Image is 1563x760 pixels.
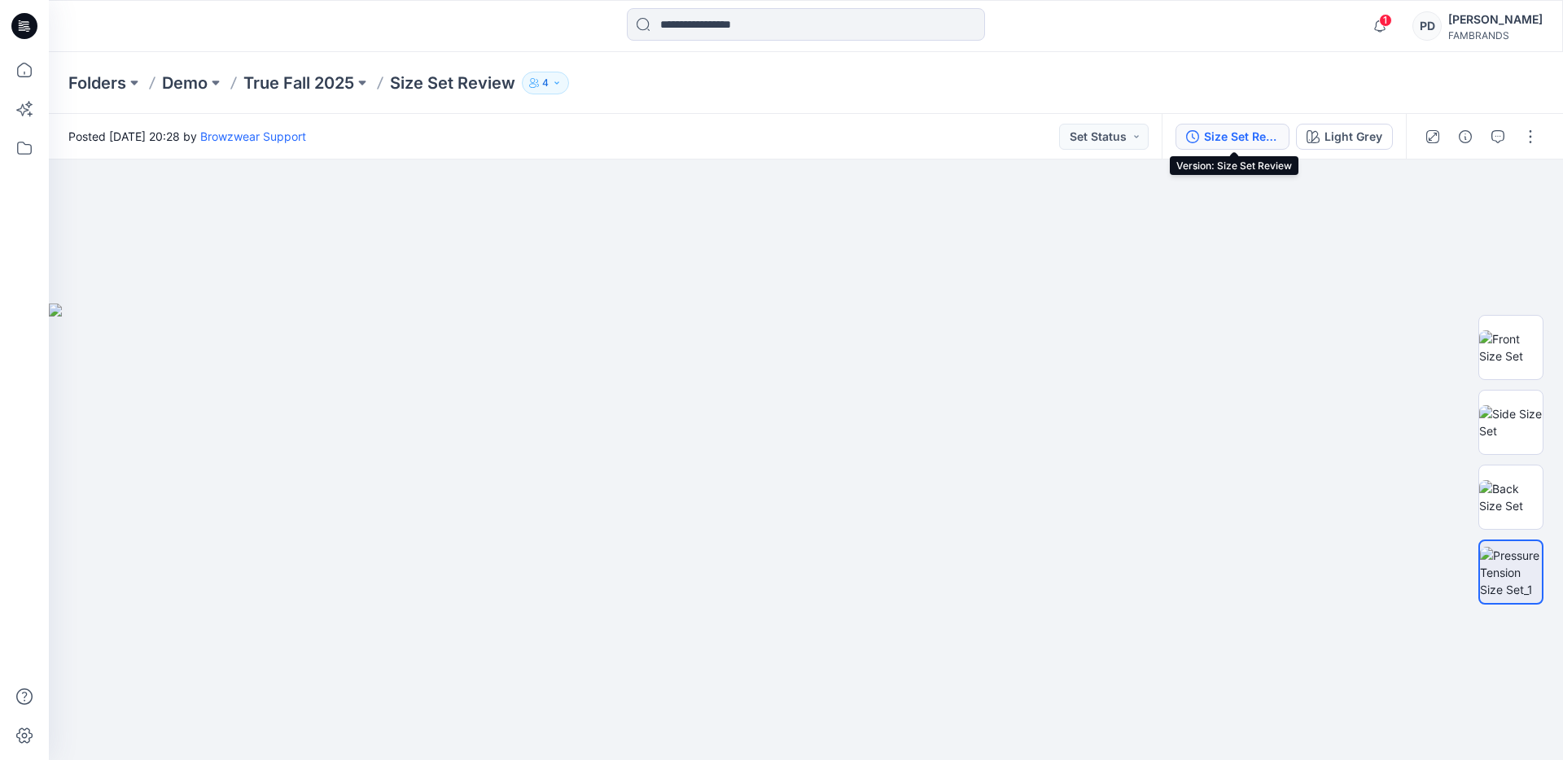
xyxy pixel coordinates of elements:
[1448,29,1543,41] div: FAMBRANDS
[49,304,1563,760] img: eyJhbGciOiJIUzI1NiIsImtpZCI6IjAiLCJzbHQiOiJzZXMiLCJ0eXAiOiJKV1QifQ.eyJkYXRhIjp7InR5cGUiOiJzdG9yYW...
[1452,124,1478,150] button: Details
[522,72,569,94] button: 4
[1324,128,1382,146] div: Light Grey
[1479,330,1543,365] img: Front Size Set
[68,128,306,145] span: Posted [DATE] 20:28 by
[200,129,306,143] a: Browzwear Support
[162,72,208,94] a: Demo
[390,72,515,94] p: Size Set Review
[1479,480,1543,514] img: Back Size Set
[1204,128,1279,146] div: Size Set Review
[1480,547,1542,598] img: Pressure Tension Size Set_1
[542,74,549,92] p: 4
[1296,124,1393,150] button: Light Grey
[68,72,126,94] a: Folders
[1379,14,1392,27] span: 1
[1448,10,1543,29] div: [PERSON_NAME]
[243,72,354,94] a: True Fall 2025
[1479,405,1543,439] img: Side Size Set
[1176,124,1289,150] button: Size Set Review
[1412,11,1442,41] div: PD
